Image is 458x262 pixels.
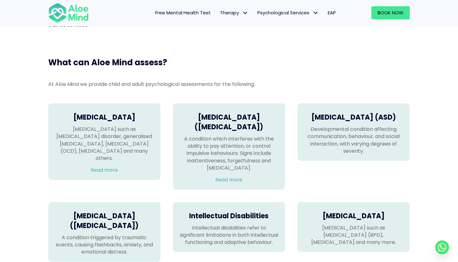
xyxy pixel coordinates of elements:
a: Psychological ServicesPsychological Services: submenu [253,6,323,19]
span: Therapy [220,9,248,16]
a: TherapyTherapy: submenu [215,6,253,19]
p: A condition which interferes with the ability to pay attention, or control impulsive behaviours. ... [179,135,279,171]
h4: Intellectual Disabilities [179,211,279,221]
span: EAP [328,9,336,16]
p: [MEDICAL_DATA] such as [MEDICAL_DATA] (BPD), [MEDICAL_DATA] and many more. [304,224,403,246]
a: Free Mental Health Test [150,6,215,19]
h4: [MEDICAL_DATA] ([MEDICAL_DATA]) [179,113,279,132]
a: Whatsapp [435,240,449,254]
h4: [MEDICAL_DATA] ([MEDICAL_DATA]) [55,211,154,231]
p: [MEDICAL_DATA] such as [MEDICAL_DATA] disorder, generalised [MEDICAL_DATA], [MEDICAL_DATA] (OCD),... [55,126,154,162]
p: Developmental condition affecting communication, behaviour, and social interaction, with varying ... [304,126,403,155]
span: What can Aloe Mind assess? [48,57,167,68]
img: Aloe mind Logo [48,2,89,23]
h4: [MEDICAL_DATA] (ASD) [304,113,403,122]
h4: [MEDICAL_DATA] [55,113,154,122]
h4: [MEDICAL_DATA] [304,211,403,221]
p: At Aloe Mind we provide child and adult psychological assessments for the following: [48,81,410,88]
a: EAP [323,6,341,19]
a: Read more [91,166,118,174]
p: A condition triggered by traumatic events, causing flashbacks, anxiety, and emotional distress. [55,234,154,256]
span: Free Mental Health Test [155,9,211,16]
p: Intellectual disabilities refer to significant limitations in both intellectual functioning and a... [179,224,279,246]
a: Book Now [371,6,410,19]
span: Psychological Services: submenu [311,8,320,17]
span: Psychological Services [257,9,318,16]
nav: Menu [97,6,341,19]
a: Read more [215,176,242,183]
span: Therapy: submenu [241,8,250,17]
span: Book Now [378,9,403,16]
